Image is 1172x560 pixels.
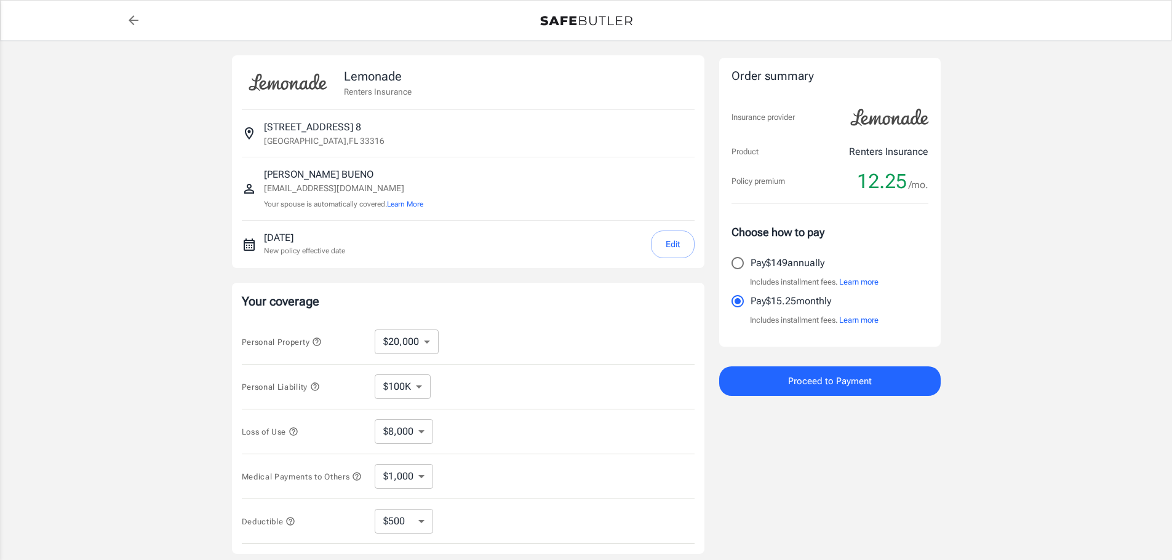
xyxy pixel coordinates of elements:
svg: Insured person [242,181,257,196]
p: New policy effective date [264,245,345,256]
p: Product [732,146,759,158]
img: Back to quotes [540,16,632,26]
button: Medical Payments to Others [242,469,362,484]
span: Proceed to Payment [788,373,872,389]
button: Personal Liability [242,379,320,394]
button: Personal Property [242,334,322,349]
img: Lemonade [843,100,936,135]
p: [DATE] [264,231,345,245]
p: [GEOGRAPHIC_DATA] , FL 33316 [264,135,385,147]
p: Includes installment fees. [750,314,879,326]
p: Pay $15.25 monthly [751,294,831,309]
p: Choose how to pay [732,224,928,240]
button: Learn More [387,199,423,210]
svg: New policy start date [242,237,257,252]
a: back to quotes [121,8,146,33]
button: Proceed to Payment [719,366,941,396]
p: Includes installment fees. [750,276,879,288]
span: /mo. [909,176,928,194]
p: Lemonade [344,67,412,85]
button: Learn more [839,314,879,326]
p: Your spouse is automatically covered. [264,199,423,210]
button: Edit [651,231,695,258]
p: Policy premium [732,175,785,187]
p: Insurance provider [732,111,795,124]
p: Your coverage [242,293,695,310]
span: Personal Property [242,337,322,347]
img: Lemonade [242,65,334,100]
p: [EMAIL_ADDRESS][DOMAIN_NAME] [264,182,423,195]
p: Pay $149 annually [751,256,824,270]
span: Personal Liability [242,382,320,392]
p: Renters Insurance [344,85,412,98]
svg: Insured address [242,126,257,141]
p: [STREET_ADDRESS] 8 [264,120,361,135]
p: [PERSON_NAME] BUENO [264,167,423,182]
div: Order summary [732,68,928,85]
button: Learn more [839,276,879,288]
span: Deductible [242,517,296,526]
span: Medical Payments to Others [242,472,362,481]
p: Renters Insurance [849,144,928,159]
span: Loss of Use [242,427,298,436]
span: 12.25 [857,169,907,194]
button: Deductible [242,514,296,529]
button: Loss of Use [242,424,298,439]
